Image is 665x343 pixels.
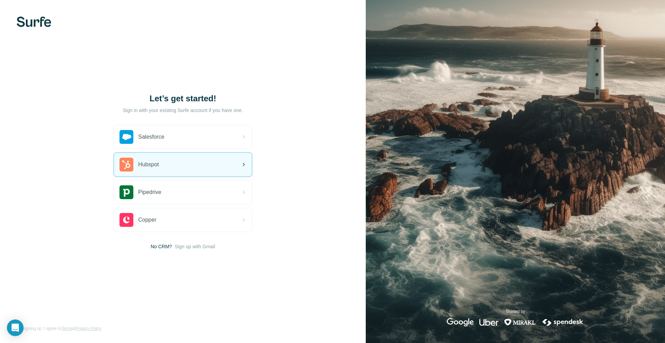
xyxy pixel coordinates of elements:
[114,93,252,104] h1: Let’s get started!
[119,158,133,171] img: hubspot's logo
[17,325,101,332] span: By signing up, I agree to &
[7,319,24,336] div: Open Intercom Messenger
[447,318,474,326] img: google's logo
[506,308,525,315] p: Trusted by
[151,243,172,250] span: No CRM?
[138,188,161,196] span: Pipedrive
[479,318,498,326] img: uber's logo
[61,326,73,331] a: Terms
[119,185,133,199] img: pipedrive's logo
[541,318,584,326] img: spendesk's logo
[138,160,159,169] span: Hubspot
[119,130,133,144] img: salesforce's logo
[138,216,156,224] span: Copper
[123,107,243,114] p: Sign in with your existing Surfe account if you have one.
[76,326,101,331] a: Privacy Policy
[504,318,536,326] img: mirakl's logo
[119,213,133,227] img: copper's logo
[175,243,215,250] button: Sign up with Gmail
[17,17,51,27] img: Surfe's logo
[138,133,165,141] span: Salesforce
